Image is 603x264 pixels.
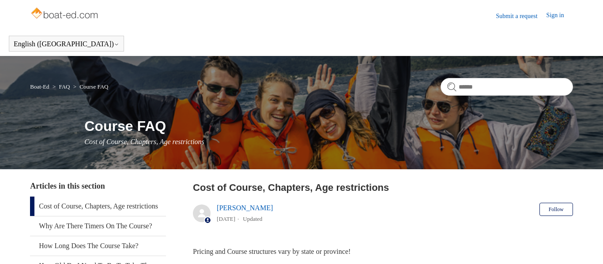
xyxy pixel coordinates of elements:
a: Submit a request [496,11,546,21]
a: Boat-Ed [30,83,49,90]
a: Cost of Course, Chapters, Age restrictions [30,197,166,216]
time: 04/08/2025, 13:01 [217,216,235,222]
input: Search [441,78,573,96]
a: FAQ [59,83,70,90]
h1: Course FAQ [84,115,573,137]
span: Pricing and Course structures vary by state or province! [193,248,350,255]
button: English ([GEOGRAPHIC_DATA]) [14,40,119,48]
a: How Long Does The Course Take? [30,236,166,256]
h2: Cost of Course, Chapters, Age restrictions [193,180,573,195]
a: Course FAQ [79,83,108,90]
li: FAQ [51,83,72,90]
span: Articles in this section [30,182,105,190]
li: Updated [243,216,262,222]
a: [PERSON_NAME] [217,204,273,212]
img: Boat-Ed Help Center home page [30,5,100,23]
li: Boat-Ed [30,83,51,90]
button: Follow Article [539,203,573,216]
a: Why Are There Timers On The Course? [30,216,166,236]
li: Course FAQ [72,83,109,90]
a: Sign in [546,11,573,21]
span: Cost of Course, Chapters, Age restrictions [84,138,204,145]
